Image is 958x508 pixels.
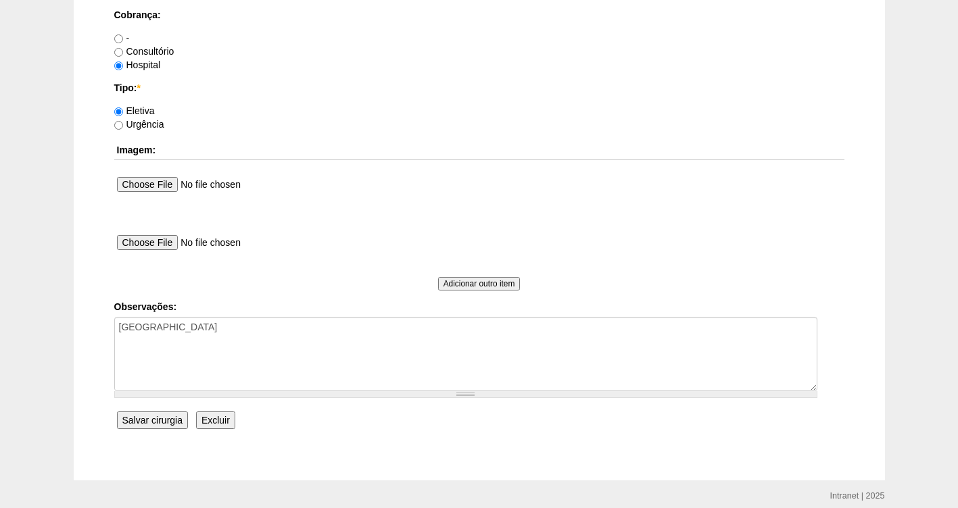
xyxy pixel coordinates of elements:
input: Adicionar outro item [438,277,521,290]
label: Tipo: [114,81,844,95]
th: Imagem: [114,141,844,160]
input: Excluir [196,411,235,429]
label: Observações: [114,300,844,313]
span: Este campo é obrigatório. [137,82,140,93]
div: Intranet | 2025 [830,489,885,503]
input: Hospital [114,61,123,70]
input: - [114,34,123,43]
input: Urgência [114,121,123,130]
label: Eletiva [114,105,155,116]
label: Cobrança: [114,8,844,22]
input: Eletiva [114,107,123,116]
label: Consultório [114,46,174,57]
label: Hospital [114,59,161,70]
label: Urgência [114,119,164,130]
textarea: [GEOGRAPHIC_DATA] [114,317,817,391]
label: - [114,32,130,43]
input: Salvar cirurgia [117,411,188,429]
input: Consultório [114,48,123,57]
